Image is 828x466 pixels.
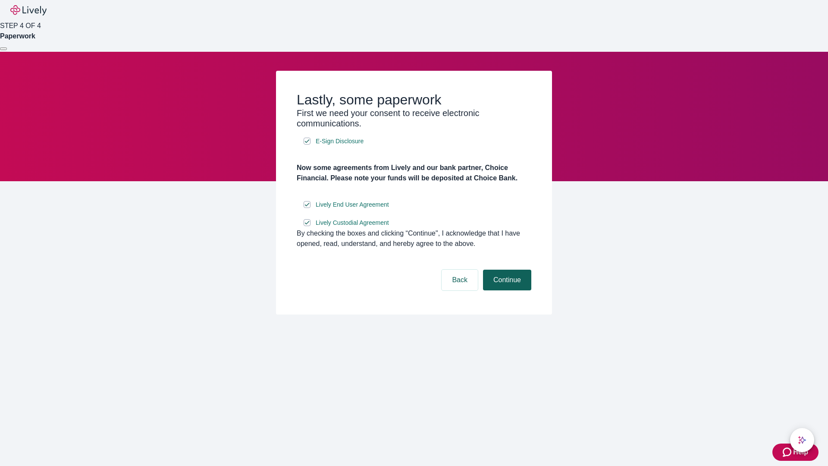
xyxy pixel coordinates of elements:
[314,136,365,147] a: e-sign disclosure document
[798,436,806,444] svg: Lively AI Assistant
[297,163,531,183] h4: Now some agreements from Lively and our bank partner, Choice Financial. Please note your funds wi...
[772,444,819,461] button: Zendesk support iconHelp
[297,228,531,249] div: By checking the boxes and clicking “Continue", I acknowledge that I have opened, read, understand...
[297,108,531,129] h3: First we need your consent to receive electronic communications.
[483,270,531,290] button: Continue
[442,270,478,290] button: Back
[316,200,389,209] span: Lively End User Agreement
[10,5,47,16] img: Lively
[316,218,389,227] span: Lively Custodial Agreement
[316,137,364,146] span: E-Sign Disclosure
[790,428,814,452] button: chat
[783,447,793,457] svg: Zendesk support icon
[297,91,531,108] h2: Lastly, some paperwork
[793,447,808,457] span: Help
[314,217,391,228] a: e-sign disclosure document
[314,199,391,210] a: e-sign disclosure document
